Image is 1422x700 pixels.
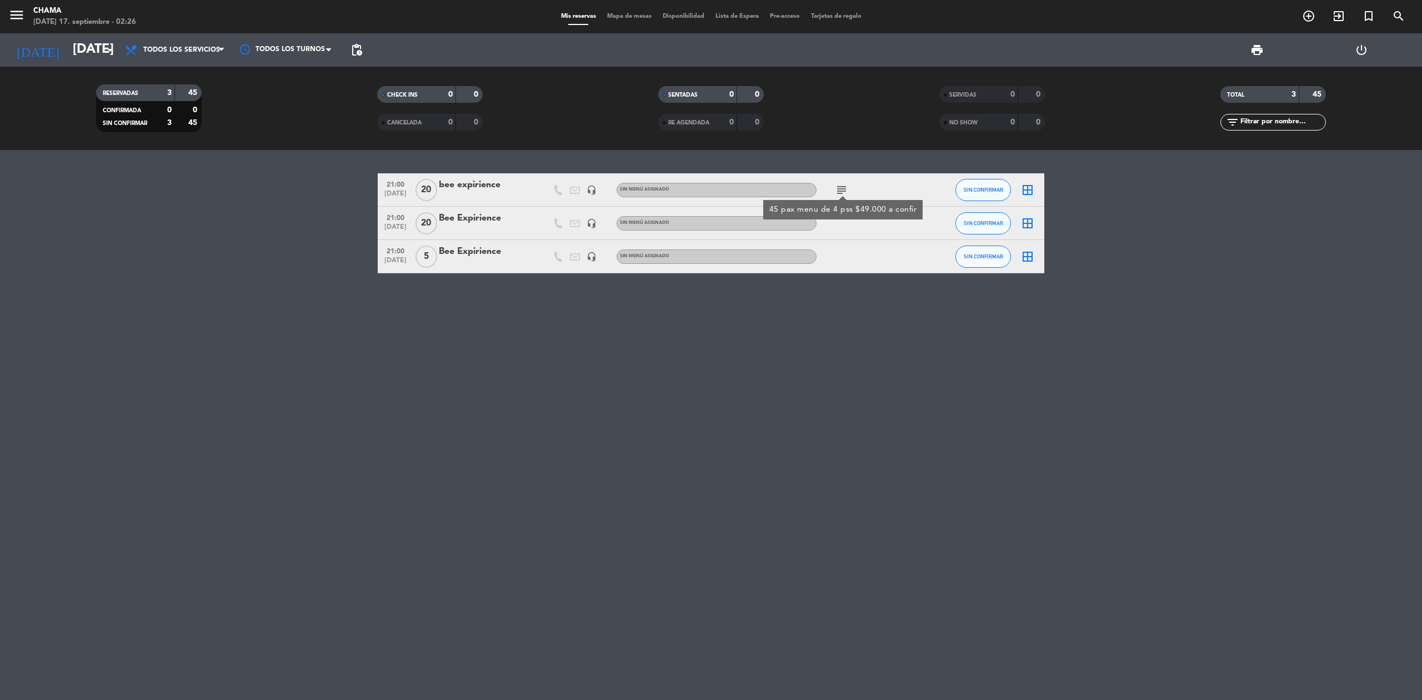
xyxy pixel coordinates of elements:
i: power_settings_new [1355,43,1368,57]
span: Lista de Espera [710,13,764,19]
i: subject [835,183,848,197]
strong: 45 [1313,91,1324,98]
div: bee expirience [439,178,533,192]
span: TOTAL [1227,92,1244,98]
strong: 0 [729,118,734,126]
i: [DATE] [8,38,67,62]
span: RE AGENDADA [668,120,709,126]
span: SIN CONFIRMAR [964,220,1003,226]
button: SIN CONFIRMAR [955,246,1011,268]
span: RESERVADAS [103,91,138,96]
button: SIN CONFIRMAR [955,212,1011,234]
span: 21:00 [382,244,409,257]
span: [DATE] [382,190,409,203]
span: SIN CONFIRMAR [103,121,147,126]
span: SIN CONFIRMAR [964,187,1003,193]
span: Disponibilidad [657,13,710,19]
i: turned_in_not [1362,9,1375,23]
i: border_all [1021,250,1034,263]
div: Bee Expirience [439,244,533,259]
strong: 0 [193,106,199,114]
i: border_all [1021,217,1034,230]
strong: 3 [1291,91,1296,98]
span: Mis reservas [555,13,602,19]
span: 21:00 [382,177,409,190]
span: Sin menú asignado [620,254,669,258]
strong: 0 [448,91,453,98]
i: headset_mic [587,252,597,262]
i: search [1392,9,1405,23]
i: exit_to_app [1332,9,1345,23]
span: NO SHOW [949,120,978,126]
i: headset_mic [587,185,597,195]
strong: 45 [188,89,199,97]
strong: 0 [474,118,480,126]
span: Tarjetas de regalo [805,13,867,19]
span: Sin menú asignado [620,187,669,192]
span: 20 [415,212,437,234]
strong: 0 [755,118,762,126]
span: Todos los servicios [143,46,220,54]
strong: 0 [474,91,480,98]
i: menu [8,7,25,23]
strong: 0 [448,118,453,126]
span: [DATE] [382,257,409,269]
span: Pre-acceso [764,13,805,19]
i: add_circle_outline [1302,9,1315,23]
strong: 0 [1036,118,1043,126]
span: [DATE] [382,223,409,236]
strong: 0 [1036,91,1043,98]
i: filter_list [1226,116,1239,129]
strong: 45 [188,119,199,127]
span: SERVIDAS [949,92,977,98]
span: 21:00 [382,211,409,223]
span: SIN CONFIRMAR [964,253,1003,259]
span: 20 [415,179,437,201]
span: CONFIRMADA [103,108,141,113]
span: print [1250,43,1264,57]
strong: 0 [1010,91,1015,98]
span: CHECK INS [387,92,418,98]
button: SIN CONFIRMAR [955,179,1011,201]
i: headset_mic [587,218,597,228]
span: pending_actions [350,43,363,57]
span: SENTADAS [668,92,698,98]
strong: 0 [729,91,734,98]
div: CHAMA [33,6,136,17]
div: [DATE] 17. septiembre - 02:26 [33,17,136,28]
input: Filtrar por nombre... [1239,116,1325,128]
strong: 3 [167,119,172,127]
span: 5 [415,246,437,268]
button: menu [8,7,25,27]
i: arrow_drop_down [103,43,117,57]
div: 45 pax menu de 4 pss $49.000 a confir [769,204,917,216]
strong: 0 [755,91,762,98]
span: CANCELADA [387,120,422,126]
strong: 0 [1010,118,1015,126]
strong: 0 [167,106,172,114]
span: Mapa de mesas [602,13,657,19]
strong: 3 [167,89,172,97]
span: Sin menú asignado [620,221,669,225]
div: LOG OUT [1309,33,1414,67]
i: border_all [1021,183,1034,197]
div: Bee Expirience [439,211,533,226]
